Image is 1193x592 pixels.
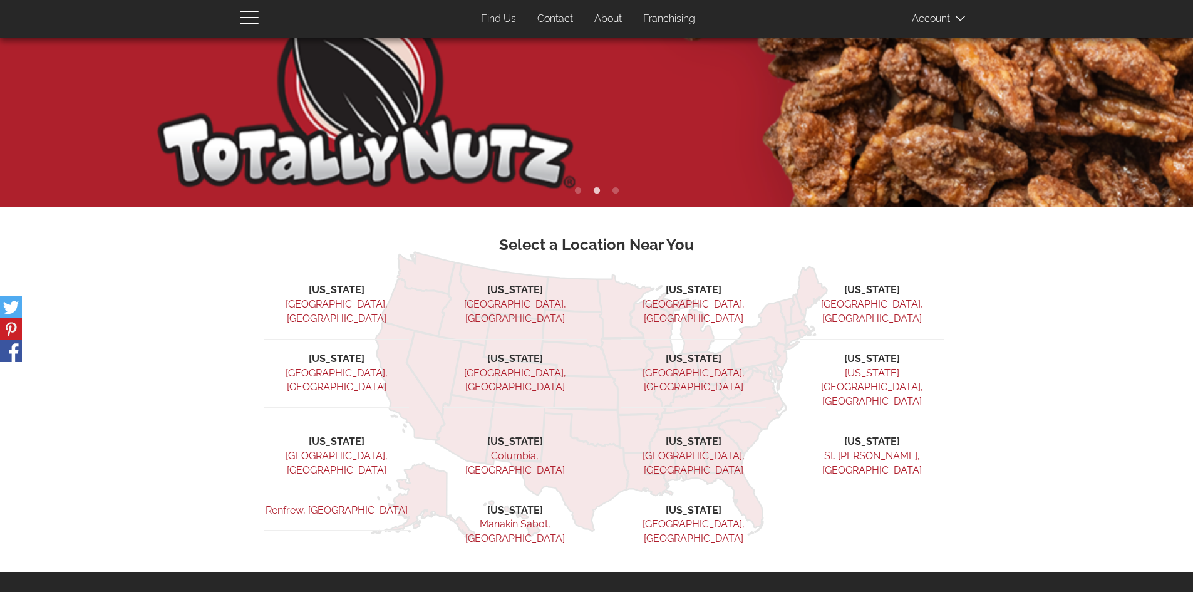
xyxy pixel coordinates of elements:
[621,504,766,518] li: [US_STATE]
[264,435,409,449] li: [US_STATE]
[264,352,409,366] li: [US_STATE]
[464,367,566,393] a: [GEOGRAPHIC_DATA], [GEOGRAPHIC_DATA]
[621,435,766,449] li: [US_STATE]
[643,450,745,476] a: [GEOGRAPHIC_DATA], [GEOGRAPHIC_DATA]
[286,367,388,393] a: [GEOGRAPHIC_DATA], [GEOGRAPHIC_DATA]
[443,504,587,518] li: [US_STATE]
[643,518,745,544] a: [GEOGRAPHIC_DATA], [GEOGRAPHIC_DATA]
[634,7,705,31] a: Franchising
[443,283,587,298] li: [US_STATE]
[286,450,388,476] a: [GEOGRAPHIC_DATA], [GEOGRAPHIC_DATA]
[464,298,566,325] a: [GEOGRAPHIC_DATA], [GEOGRAPHIC_DATA]
[585,7,631,31] a: About
[443,352,587,366] li: [US_STATE]
[643,298,745,325] a: [GEOGRAPHIC_DATA], [GEOGRAPHIC_DATA]
[286,298,388,325] a: [GEOGRAPHIC_DATA], [GEOGRAPHIC_DATA]
[264,283,409,298] li: [US_STATE]
[800,283,944,298] li: [US_STATE]
[621,352,766,366] li: [US_STATE]
[800,352,944,366] li: [US_STATE]
[621,283,766,298] li: [US_STATE]
[822,450,922,476] a: St. [PERSON_NAME], [GEOGRAPHIC_DATA]
[643,367,745,393] a: [GEOGRAPHIC_DATA], [GEOGRAPHIC_DATA]
[528,7,582,31] a: Contact
[800,435,944,449] li: [US_STATE]
[572,185,584,197] button: 1 of 3
[609,185,622,197] button: 3 of 3
[266,504,408,516] a: Renfrew, [GEOGRAPHIC_DATA]
[472,7,525,31] a: Find Us
[821,367,923,408] a: [US_STATE][GEOGRAPHIC_DATA], [GEOGRAPHIC_DATA]
[443,435,587,449] li: [US_STATE]
[249,237,944,253] h3: Select a Location Near You
[465,518,565,544] a: Manakin Sabot, [GEOGRAPHIC_DATA]
[465,450,565,476] a: Columbia, [GEOGRAPHIC_DATA]
[591,185,603,197] button: 2 of 3
[821,298,923,325] a: [GEOGRAPHIC_DATA], [GEOGRAPHIC_DATA]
